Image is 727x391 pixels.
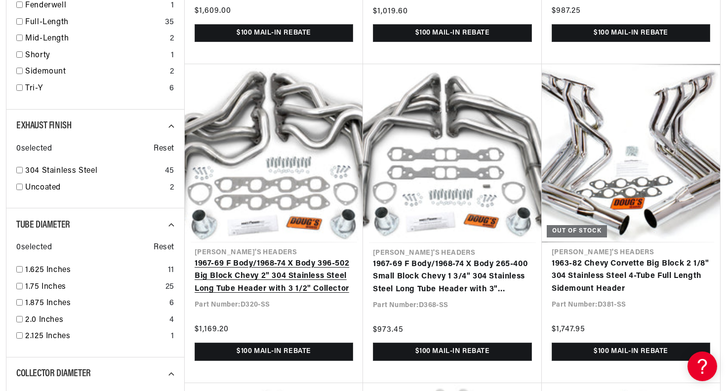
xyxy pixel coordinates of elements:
a: 2.125 Inches [25,330,167,343]
div: 2 [170,33,174,45]
a: 1967-69 F Body/1968-74 X Body 265-400 Small Block Chevy 1 3/4" 304 Stainless Steel Long Tube Head... [373,258,532,296]
a: Sidemount [25,66,166,78]
a: Full-Length [25,16,161,29]
a: Tri-Y [25,82,165,95]
span: Reset [154,143,174,156]
div: 1 [171,49,174,62]
a: Mid-Length [25,33,166,45]
a: 304 Stainless Steel [25,165,161,178]
span: Collector Diameter [16,369,91,379]
a: Uncoated [25,182,166,195]
span: Tube Diameter [16,220,70,230]
span: Reset [154,241,174,254]
a: 1967-69 F Body/1968-74 X Body 396-502 Big Block Chevy 2" 304 Stainless Steel Long Tube Header wit... [195,258,353,296]
a: 1.625 Inches [25,264,164,277]
div: 45 [165,165,174,178]
div: 25 [165,281,174,294]
div: 1 [171,330,174,343]
a: 1.75 Inches [25,281,162,294]
div: 6 [169,82,174,95]
span: Exhaust Finish [16,121,71,131]
div: 35 [165,16,174,29]
div: 11 [168,264,174,277]
a: 2.0 Inches [25,314,165,327]
a: 1963-82 Chevy Corvette Big Block 2 1/8" 304 Stainless Steel 4-Tube Full Length Sidemount Header [552,258,710,296]
div: 2 [170,66,174,78]
a: 1.875 Inches [25,297,165,310]
span: 0 selected [16,241,52,254]
div: 2 [170,182,174,195]
div: 4 [169,314,174,327]
a: Shorty [25,49,167,62]
div: 6 [169,297,174,310]
span: 0 selected [16,143,52,156]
